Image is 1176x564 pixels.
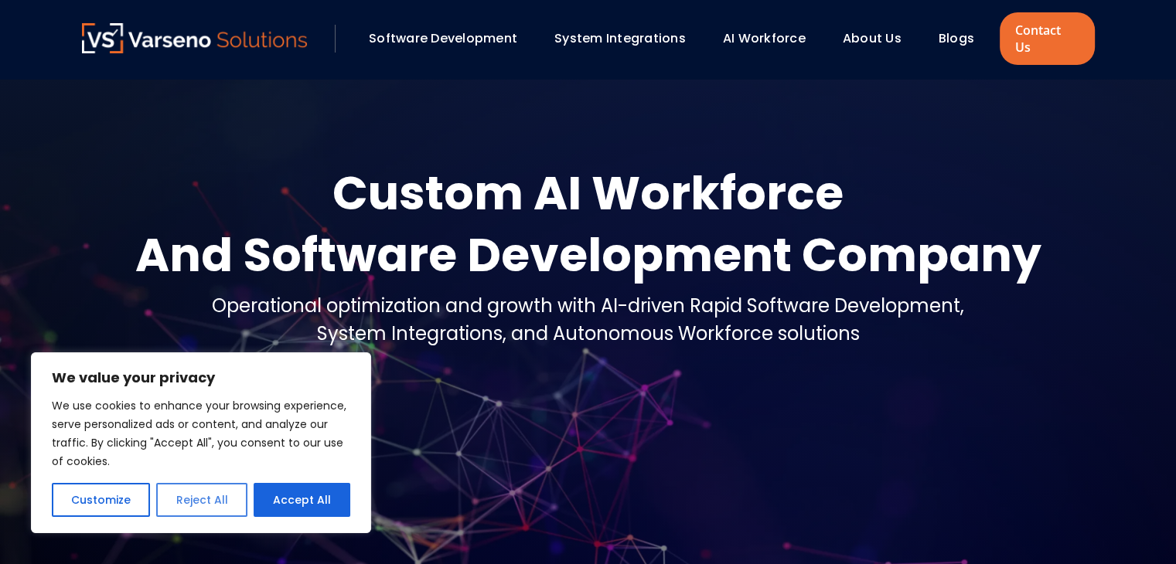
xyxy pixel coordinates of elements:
a: System Integrations [554,29,686,47]
div: And Software Development Company [135,224,1041,286]
div: Blogs [931,25,996,52]
div: Software Development [361,25,539,52]
a: Varseno Solutions – Product Engineering & IT Services [82,23,308,54]
div: About Us [835,25,923,52]
a: About Us [843,29,902,47]
p: We use cookies to enhance your browsing experience, serve personalized ads or content, and analyz... [52,396,350,471]
a: AI Workforce [723,29,806,47]
button: Accept All [254,483,350,517]
p: We value your privacy [52,369,350,387]
button: Reject All [156,483,247,517]
a: Contact Us [1000,12,1094,65]
div: Operational optimization and growth with AI-driven Rapid Software Development, [212,292,964,320]
img: Varseno Solutions – Product Engineering & IT Services [82,23,308,53]
div: System Integrations [547,25,707,52]
div: AI Workforce [715,25,827,52]
a: Software Development [369,29,517,47]
div: Custom AI Workforce [135,162,1041,224]
div: System Integrations, and Autonomous Workforce solutions [212,320,964,348]
a: Blogs [939,29,974,47]
button: Customize [52,483,150,517]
